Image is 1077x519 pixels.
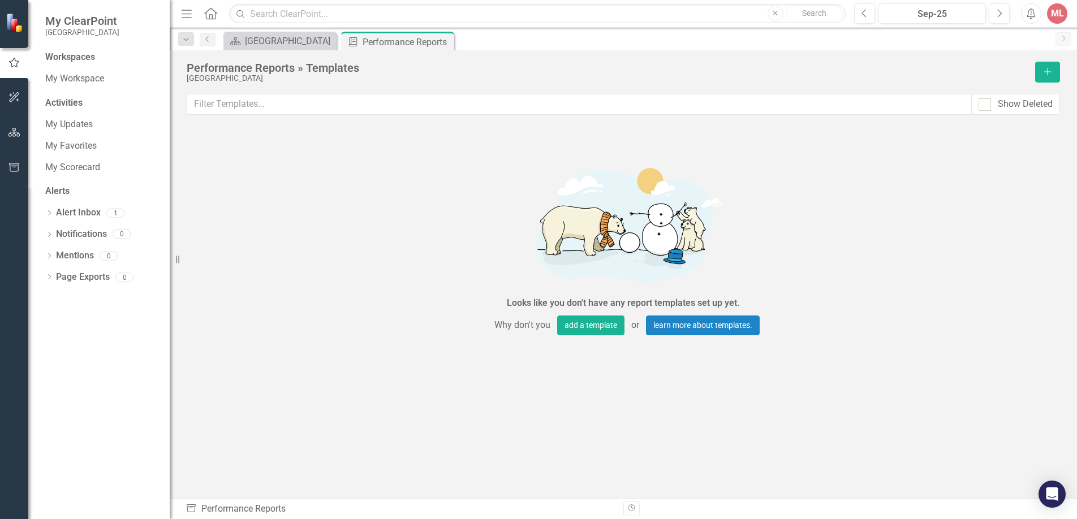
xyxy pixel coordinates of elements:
[786,6,843,21] button: Search
[45,72,158,85] a: My Workspace
[6,13,25,33] img: ClearPoint Strategy
[1047,3,1067,24] button: ML
[45,28,119,37] small: [GEOGRAPHIC_DATA]
[45,161,158,174] a: My Scorecard
[187,94,972,115] input: Filter Templates...
[45,118,158,131] a: My Updates
[186,503,615,516] div: Performance Reports
[56,249,94,262] a: Mentions
[802,8,826,18] span: Search
[187,74,1029,83] div: [GEOGRAPHIC_DATA]
[878,3,986,24] button: Sep-25
[45,51,95,64] div: Workspaces
[882,7,982,21] div: Sep-25
[56,228,107,241] a: Notifications
[106,208,124,218] div: 1
[56,271,110,284] a: Page Exports
[226,34,334,48] a: [GEOGRAPHIC_DATA]
[488,315,557,335] span: Why don't you
[229,4,846,24] input: Search ClearPoint...
[45,97,158,110] div: Activities
[557,315,624,335] button: add a template
[113,230,131,239] div: 0
[245,34,334,48] div: [GEOGRAPHIC_DATA]
[187,62,1029,74] div: Performance Reports » Templates
[624,315,646,335] span: or
[45,140,158,153] a: My Favorites
[56,206,101,219] a: Alert Inbox
[115,273,133,282] div: 0
[1039,481,1066,508] div: Open Intercom Messenger
[45,14,119,28] span: My ClearPoint
[363,35,451,49] div: Performance Reports
[45,185,158,198] div: Alerts
[507,297,740,310] div: Looks like you don't have any report templates set up yet.
[646,315,760,335] a: learn more about templates.
[100,251,118,261] div: 0
[454,154,793,294] img: Getting started
[998,98,1053,111] div: Show Deleted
